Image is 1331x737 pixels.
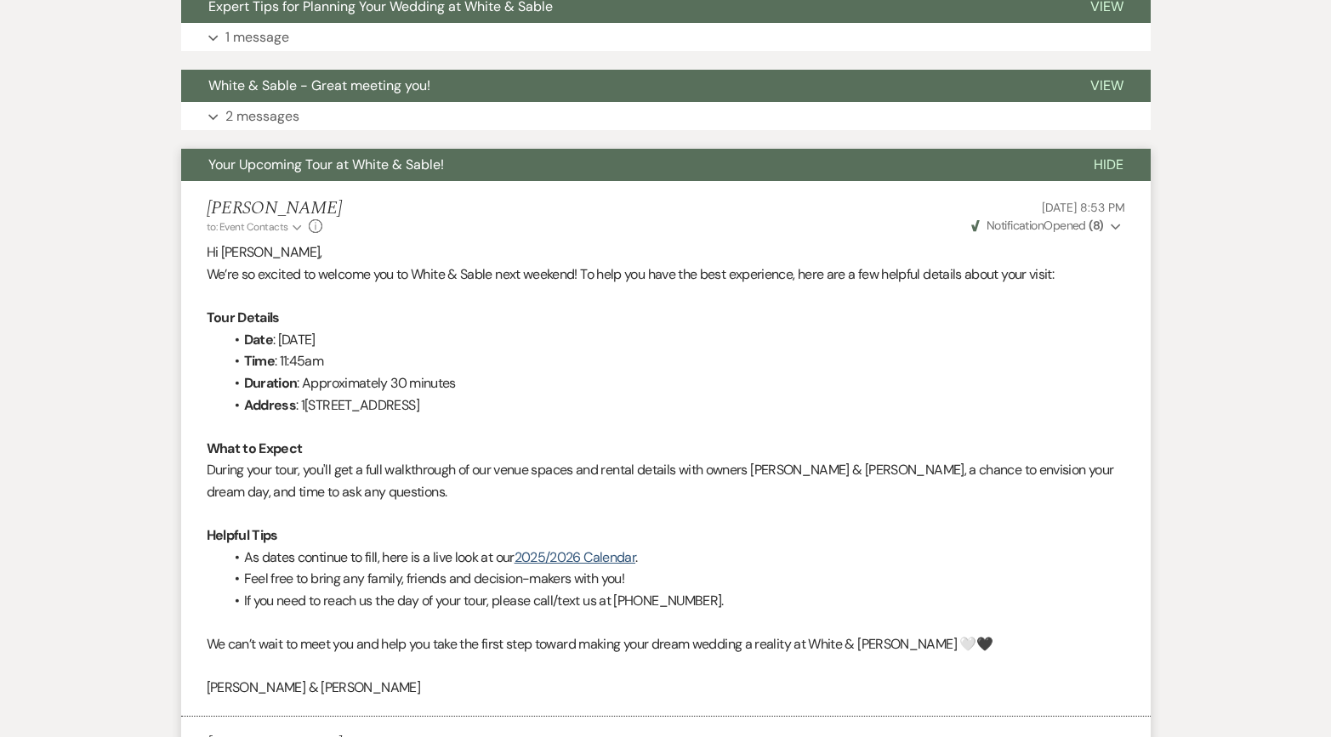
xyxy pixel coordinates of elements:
li: : 1 [224,394,1125,417]
p: We can’t wait to meet you and help you take the first step toward making your dream wedding a rea... [207,633,1125,655]
button: 1 message [181,23,1151,52]
li: : Approximately 30 minutes [224,372,1125,394]
button: NotificationOpened (8) [969,217,1125,235]
button: 2 messages [181,102,1151,131]
strong: Helpful Tips [207,526,278,544]
p: 1 message [225,26,289,48]
span: [STREET_ADDRESS] [304,396,419,414]
strong: Tour Details [207,309,280,326]
span: Your Upcoming Tour at White & Sable! [208,156,444,173]
button: View [1063,70,1151,102]
p: During your tour, you'll get a full walkthrough of our venue spaces and rental details with owner... [207,459,1125,502]
strong: Duration [244,374,298,392]
span: [DATE] 8:53 PM [1042,200,1124,215]
span: White & Sable - Great meeting you! [208,77,430,94]
strong: Time [244,352,275,370]
span: Hide [1094,156,1123,173]
li: : [DATE] [224,329,1125,351]
span: Opened [971,218,1104,233]
button: White & Sable - Great meeting you! [181,70,1063,102]
strong: ( 8 ) [1089,218,1103,233]
li: : 11:45am [224,350,1125,372]
p: Hi [PERSON_NAME], [207,241,1125,264]
strong: Address [244,396,297,414]
strong: What to Expect [207,439,303,457]
span: to: Event Contacts [207,220,288,234]
a: 2025/2026 Calendar [515,548,635,566]
h5: [PERSON_NAME] [207,198,342,219]
li: Feel free to bring any family, friends and decision-makers with you! [224,568,1125,590]
span: View [1090,77,1123,94]
p: [PERSON_NAME] & [PERSON_NAME] [207,677,1125,699]
button: to: Event Contacts [207,219,304,235]
li: As dates continue to fill, here is a live look at our . [224,547,1125,569]
p: 2 messages [225,105,299,128]
strong: Date [244,331,273,349]
button: Your Upcoming Tour at White & Sable! [181,149,1067,181]
span: Notification [987,218,1044,233]
button: Hide [1067,149,1151,181]
li: If you need to reach us the day of your tour, please call/text us at [PHONE_NUMBER]. [224,590,1125,612]
p: We’re so excited to welcome you to White & Sable next weekend! To help you have the best experien... [207,264,1125,286]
